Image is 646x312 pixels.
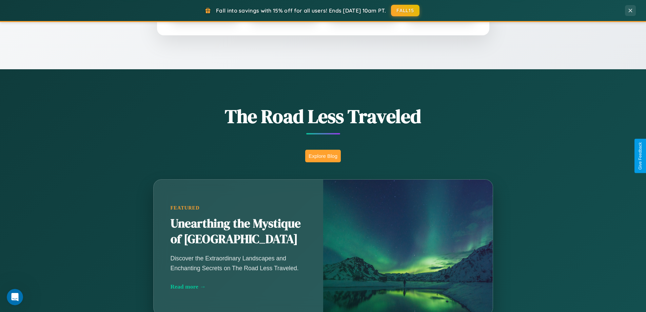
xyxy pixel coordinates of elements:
p: Discover the Extraordinary Landscapes and Enchanting Secrets on The Road Less Traveled. [171,254,306,273]
div: Featured [171,205,306,211]
div: Give Feedback [638,142,643,170]
span: Fall into savings with 15% off for all users! Ends [DATE] 10am PT. [216,7,386,14]
button: FALL15 [391,5,419,16]
h2: Unearthing the Mystique of [GEOGRAPHIC_DATA] [171,216,306,247]
iframe: Intercom live chat [7,289,23,305]
div: Read more → [171,283,306,290]
button: Explore Blog [305,150,341,162]
h1: The Road Less Traveled [120,103,527,129]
